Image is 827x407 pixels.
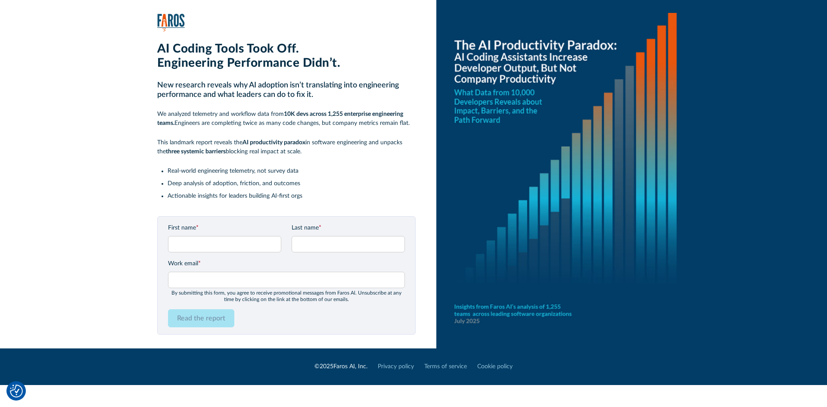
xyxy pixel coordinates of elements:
label: Work email [168,259,405,268]
form: Email Form [168,224,405,327]
img: Faros Logo [157,14,185,31]
label: First name [168,224,281,233]
h1: Engineering Performance Didn’t. [157,56,416,71]
input: Read the report [168,309,234,327]
li: Actionable insights for leaders building AI-first orgs [168,192,416,201]
li: Deep analysis of adoption, friction, and outcomes [168,179,416,188]
strong: three systemic barriers [166,149,226,155]
li: Real-world engineering telemetry, not survey data [168,167,416,176]
h1: AI Coding Tools Took Off. [157,42,416,56]
img: Revisit consent button [10,385,23,398]
strong: 10K devs across 1,255 enterprise engineering teams. [157,111,403,126]
span: 2025 [320,364,333,370]
a: Privacy policy [378,362,414,371]
p: This landmark report reveals the in software engineering and unpacks the blocking real impact at ... [157,138,416,156]
p: We analyzed telemetry and workflow data from Engineers are completing twice as many code changes,... [157,110,416,128]
a: Cookie policy [477,362,513,371]
div: By submitting this form, you agree to receive promotional messages from Faros Al. Unsubscribe at ... [168,290,405,302]
strong: AI productivity paradox [243,140,305,146]
button: Cookie Settings [10,385,23,398]
a: Terms of service [424,362,467,371]
label: Last name [292,224,405,233]
div: © Faros AI, Inc. [314,362,367,371]
h2: New research reveals why AI adoption isn’t translating into engineering performance and what lead... [157,81,416,99]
